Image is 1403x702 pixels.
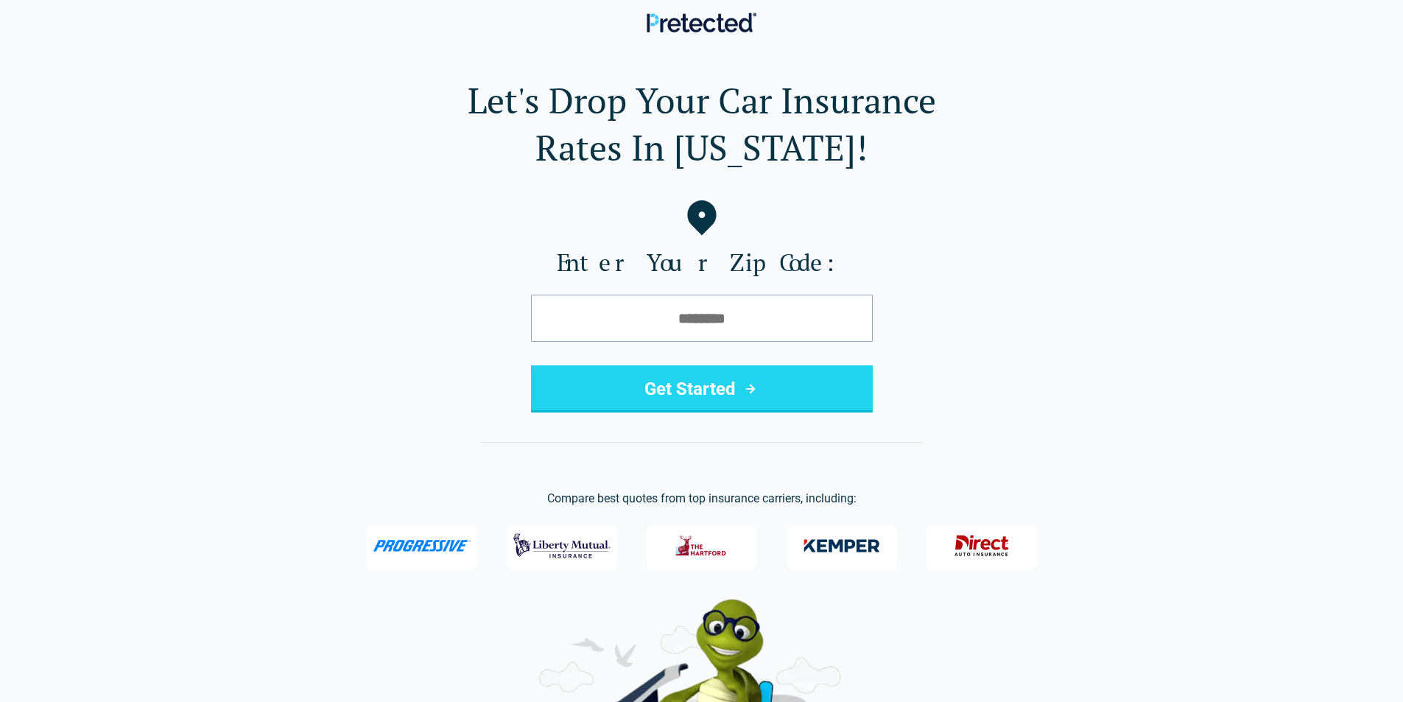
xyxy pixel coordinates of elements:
img: Kemper [793,527,890,565]
img: Pretected [647,13,756,32]
img: Direct General [946,527,1018,565]
button: Get Started [531,365,873,413]
p: Compare best quotes from top insurance carriers, including: [24,490,1379,508]
h1: Let's Drop Your Car Insurance Rates In [US_STATE]! [24,77,1379,171]
img: The Hartford [666,527,738,565]
img: Liberty Mutual [513,527,611,565]
img: Progressive [373,540,471,552]
label: Enter Your Zip Code: [24,248,1379,277]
